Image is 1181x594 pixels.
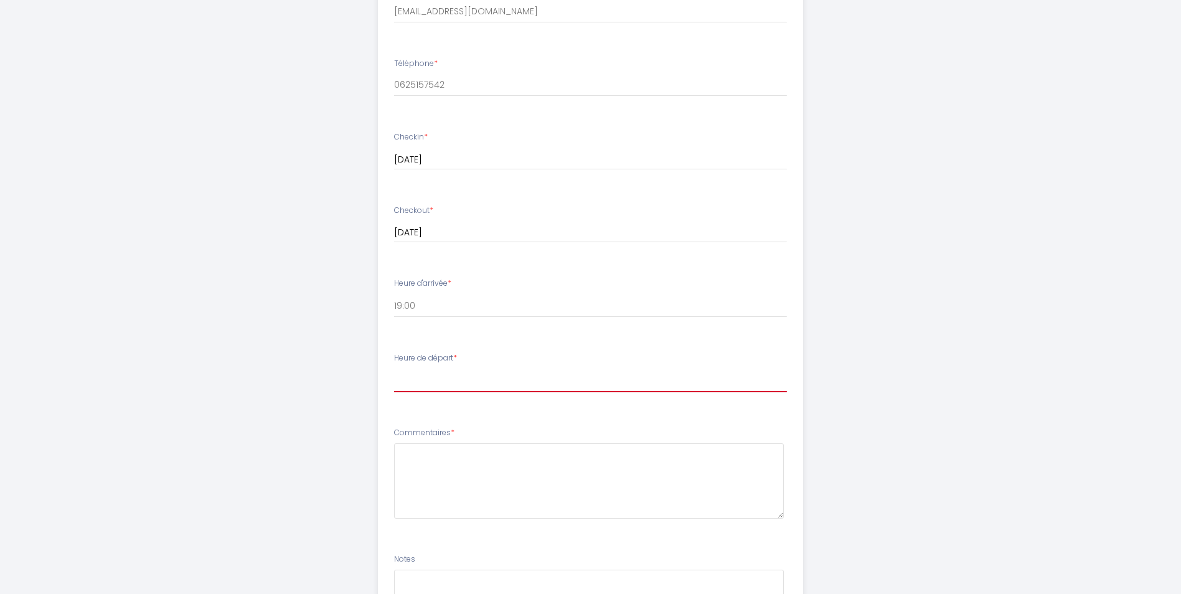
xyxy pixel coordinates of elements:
[394,205,433,217] label: Checkout
[394,427,454,439] label: Commentaires
[394,131,428,143] label: Checkin
[394,352,457,364] label: Heure de départ
[394,58,438,70] label: Téléphone
[394,554,415,565] label: Notes
[394,278,451,290] label: Heure d'arrivée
